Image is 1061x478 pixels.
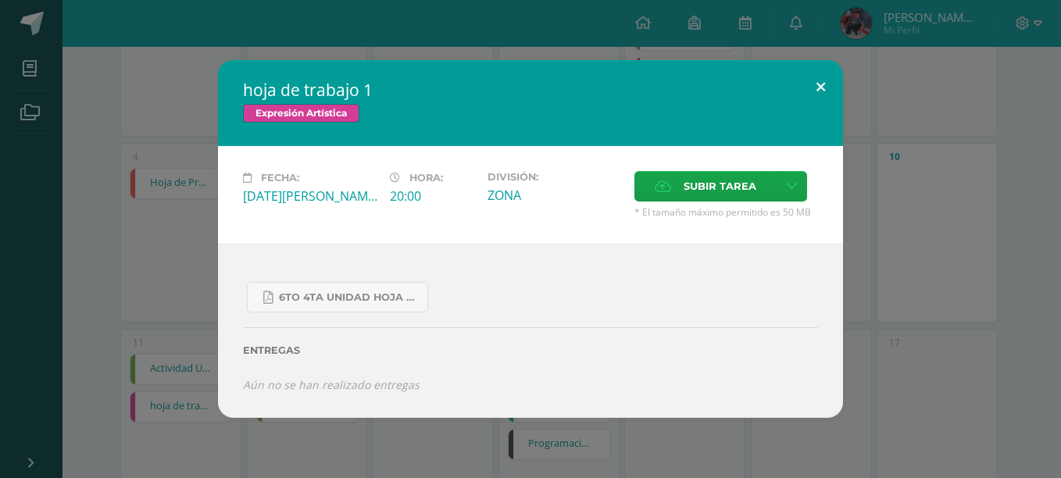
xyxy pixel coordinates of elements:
[279,291,420,304] span: 6to 4ta unidad hoja de trabajo expresion.pdf
[798,60,843,113] button: Close (Esc)
[409,172,443,184] span: Hora:
[243,79,818,101] h2: hoja de trabajo 1
[390,187,475,205] div: 20:00
[634,205,818,219] span: * El tamaño máximo permitido es 50 MB
[243,377,420,392] i: Aún no se han realizado entregas
[488,187,622,204] div: ZONA
[684,172,756,201] span: Subir tarea
[243,344,818,356] label: Entregas
[243,187,377,205] div: [DATE][PERSON_NAME]
[247,282,428,312] a: 6to 4ta unidad hoja de trabajo expresion.pdf
[488,171,622,183] label: División:
[243,104,359,123] span: Expresión Artística
[261,172,299,184] span: Fecha:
